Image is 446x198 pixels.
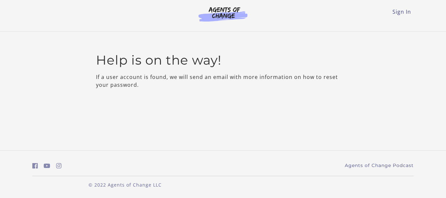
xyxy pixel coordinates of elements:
a: Agents of Change Podcast [345,162,414,169]
img: Agents of Change Logo [192,7,254,22]
p: © 2022 Agents of Change LLC [32,181,218,188]
a: https://www.facebook.com/groups/aswbtestprep (Open in a new window) [32,161,38,171]
h2: Help is on the way! [96,53,350,68]
a: Sign In [392,8,411,15]
p: If a user account is found, we will send an email with more information on how to reset your pass... [96,73,350,89]
i: https://www.youtube.com/c/AgentsofChangeTestPrepbyMeaganMitchell (Open in a new window) [44,163,50,169]
i: https://www.facebook.com/groups/aswbtestprep (Open in a new window) [32,163,38,169]
a: https://www.youtube.com/c/AgentsofChangeTestPrepbyMeaganMitchell (Open in a new window) [44,161,50,171]
i: https://www.instagram.com/agentsofchangeprep/ (Open in a new window) [56,163,62,169]
a: https://www.instagram.com/agentsofchangeprep/ (Open in a new window) [56,161,62,171]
